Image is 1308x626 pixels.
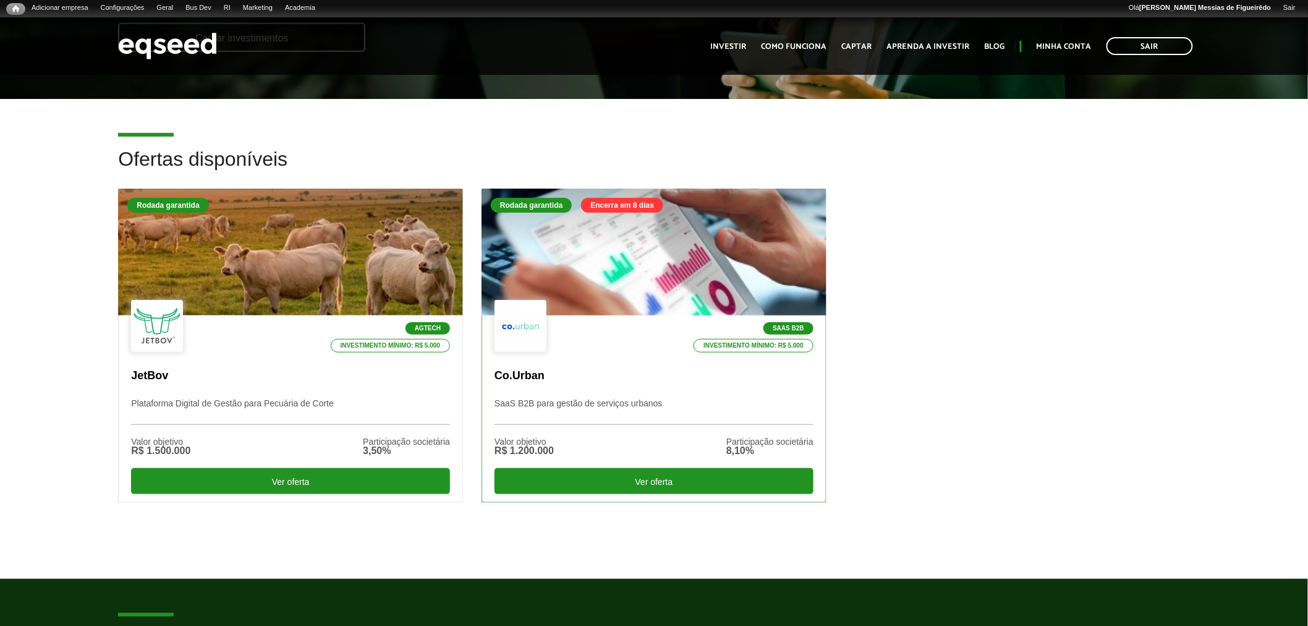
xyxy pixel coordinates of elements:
[581,198,663,213] div: Encerra em 8 dias
[127,198,208,213] div: Rodada garantida
[763,322,813,335] p: SaaS B2B
[985,43,1005,51] a: Blog
[482,189,826,503] a: Rodada garantida Encerra em 8 dias SaaS B2B Investimento mínimo: R$ 5.000 Co.Urban SaaS B2B para ...
[131,468,450,494] div: Ver oferta
[491,198,572,213] div: Rodada garantida
[887,43,970,51] a: Aprenda a investir
[842,43,872,51] a: Captar
[495,398,813,425] p: SaaS B2B para gestão de serviços urbanos
[237,3,279,13] a: Marketing
[495,468,813,494] div: Ver oferta
[495,437,554,446] div: Valor objetivo
[1037,43,1092,51] a: Minha conta
[131,369,450,383] p: JetBov
[118,30,217,62] img: EqSeed
[218,3,237,13] a: RI
[150,3,179,13] a: Geral
[118,189,463,503] a: Rodada garantida Agtech Investimento mínimo: R$ 5.000 JetBov Plataforma Digital de Gestão para Pe...
[1123,3,1277,13] a: Olá[PERSON_NAME] Messias de Figueirêdo
[25,3,95,13] a: Adicionar empresa
[711,43,747,51] a: Investir
[95,3,151,13] a: Configurações
[331,339,451,353] p: Investimento mínimo: R$ 5.000
[363,437,450,446] div: Participação societária
[131,446,190,456] div: R$ 1.500.000
[1139,4,1271,11] strong: [PERSON_NAME] Messias de Figueirêdo
[179,3,218,13] a: Bus Dev
[1106,37,1193,55] a: Sair
[694,339,813,353] p: Investimento mínimo: R$ 5.000
[118,148,1189,189] h2: Ofertas disponíveis
[1277,3,1302,13] a: Sair
[495,369,813,383] p: Co.Urban
[762,43,827,51] a: Como funciona
[495,446,554,456] div: R$ 1.200.000
[726,446,813,456] div: 8,10%
[363,446,450,456] div: 3,50%
[279,3,321,13] a: Academia
[406,322,450,335] p: Agtech
[131,398,450,425] p: Plataforma Digital de Gestão para Pecuária de Corte
[726,437,813,446] div: Participação societária
[131,437,190,446] div: Valor objetivo
[12,4,19,13] span: Início
[6,3,25,15] a: Início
